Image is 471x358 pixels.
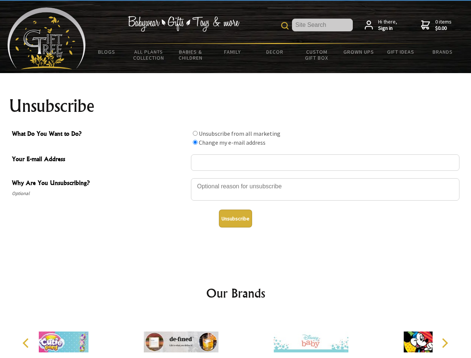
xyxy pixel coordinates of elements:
[422,44,464,60] a: Brands
[421,19,452,32] a: 0 items$0.00
[191,154,459,171] input: Your E-mail Address
[199,130,280,137] label: Unsubscribe from all marketing
[128,44,170,66] a: All Plants Collection
[292,19,353,31] input: Site Search
[193,140,198,145] input: What Do You Want to Do?
[191,178,459,201] textarea: Why Are You Unsubscribing?
[12,154,187,165] span: Your E-mail Address
[212,44,254,60] a: Family
[12,129,187,140] span: What Do You Want to Do?
[436,335,453,351] button: Next
[254,44,296,60] a: Decor
[219,210,252,227] button: Unsubscribe
[19,335,35,351] button: Previous
[86,44,128,60] a: BLOGS
[9,97,462,115] h1: Unsubscribe
[128,16,239,32] img: Babywear - Gifts - Toys & more
[365,19,397,32] a: Hi there,Sign in
[296,44,338,66] a: Custom Gift Box
[378,25,397,32] strong: Sign in
[12,178,187,189] span: Why Are You Unsubscribing?
[435,25,452,32] strong: $0.00
[378,19,397,32] span: Hi there,
[15,284,456,302] h2: Our Brands
[380,44,422,60] a: Gift Ideas
[435,18,452,32] span: 0 items
[12,189,187,198] span: Optional
[193,131,198,136] input: What Do You Want to Do?
[337,44,380,60] a: Grown Ups
[7,7,86,69] img: Babyware - Gifts - Toys and more...
[170,44,212,66] a: Babies & Children
[281,22,289,29] img: product search
[199,139,266,146] label: Change my e-mail address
